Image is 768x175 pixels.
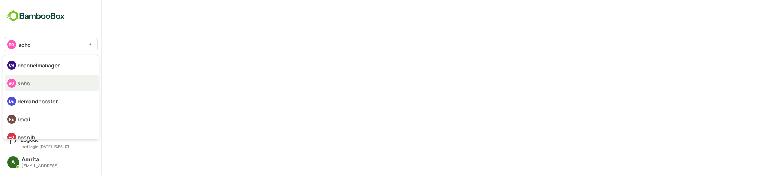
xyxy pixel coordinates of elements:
[18,79,30,87] p: soho
[7,61,16,70] div: CH
[7,79,16,88] div: SO
[7,97,16,106] div: DE
[7,133,16,142] div: HO
[18,115,30,123] p: revai
[18,133,37,141] p: hospibi
[18,97,58,105] p: demandbooster
[18,61,60,69] p: channelmanager
[7,115,16,124] div: RE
